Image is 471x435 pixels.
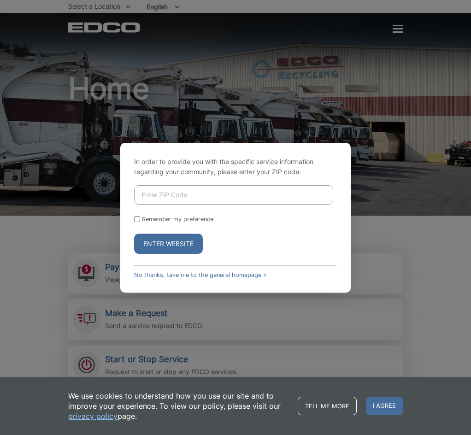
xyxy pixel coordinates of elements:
[366,397,403,415] span: I agree
[68,411,118,421] a: privacy policy
[134,271,267,278] a: No thanks, take me to the general homepage >
[68,391,288,421] p: We use cookies to understand how you use our site and to improve your experience. To view our pol...
[134,157,337,177] p: In order to provide you with the specific service information regarding your community, please en...
[134,185,333,205] input: Enter ZIP Code
[298,397,357,415] a: Tell me more
[142,216,213,223] label: Remember my preference
[134,234,203,254] button: Enter Website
